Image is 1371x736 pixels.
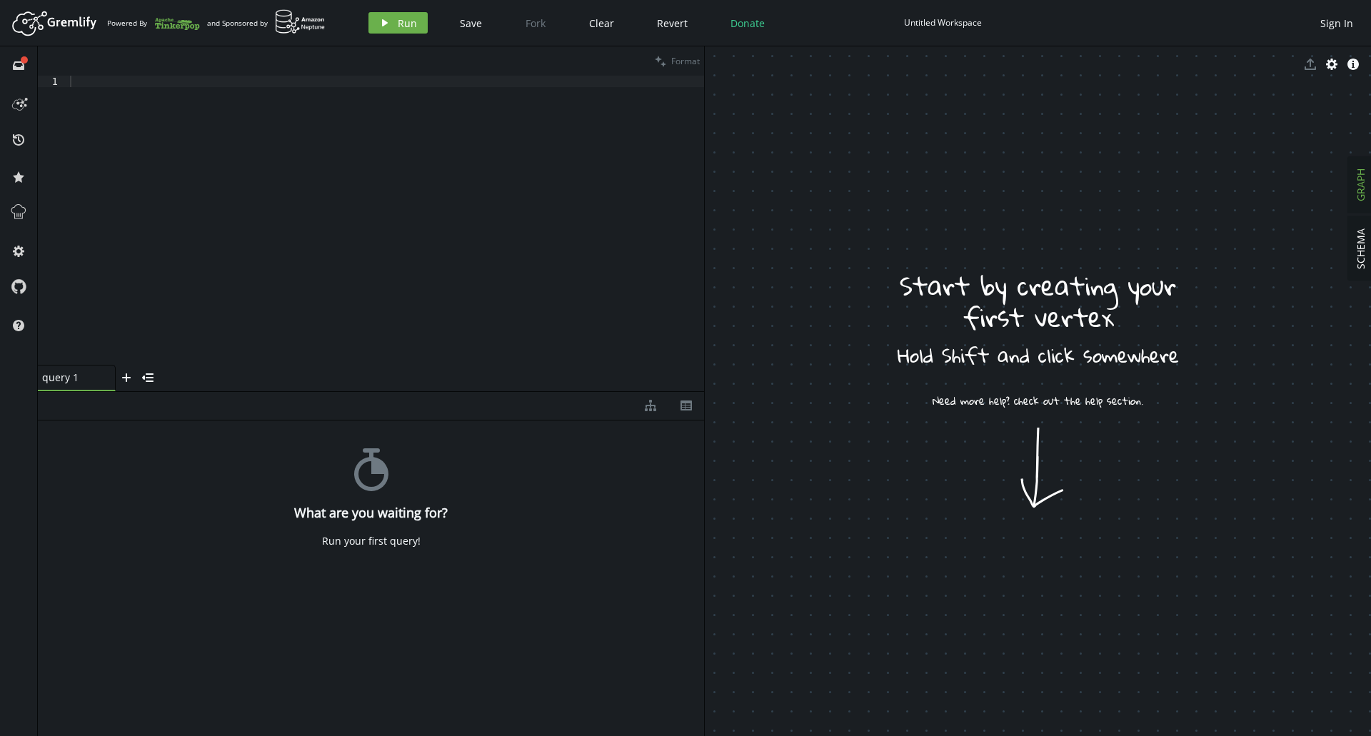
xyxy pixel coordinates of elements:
button: Format [651,46,704,76]
button: Fork [514,12,557,34]
span: GRAPH [1354,168,1367,201]
button: Revert [646,12,698,34]
span: SCHEMA [1354,228,1367,269]
button: Sign In [1313,12,1360,34]
span: query 1 [42,371,99,384]
div: and Sponsored by [207,9,326,36]
img: AWS Neptune [275,9,326,34]
button: Save [449,12,493,34]
div: 1 [38,76,67,87]
span: Format [671,55,700,67]
span: Run [398,16,417,30]
div: Untitled Workspace [904,17,982,28]
span: Sign In [1320,16,1353,30]
span: Revert [657,16,688,30]
button: Run [368,12,428,34]
span: Donate [730,16,765,30]
div: Run your first query! [322,535,421,548]
span: Clear [589,16,614,30]
button: Donate [720,12,775,34]
button: Clear [578,12,625,34]
span: Save [460,16,482,30]
h4: What are you waiting for? [294,505,448,520]
div: Powered By [107,11,200,36]
span: Fork [526,16,546,30]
